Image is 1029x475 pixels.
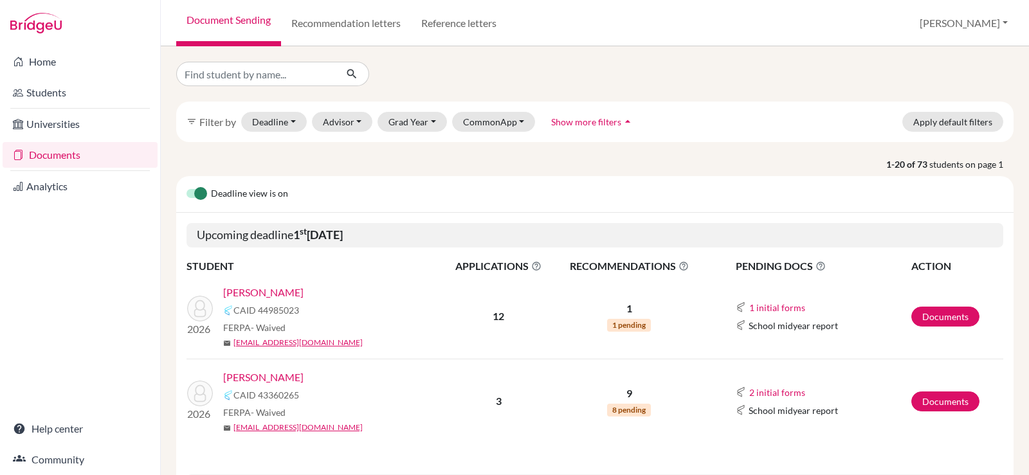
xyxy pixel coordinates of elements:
[293,228,343,242] b: 1 [DATE]
[223,370,304,385] a: [PERSON_NAME]
[223,285,304,300] a: [PERSON_NAME]
[3,174,158,199] a: Analytics
[554,258,704,274] span: RECOMMENDATIONS
[187,321,213,337] p: 2026
[176,62,336,86] input: Find student by name...
[233,337,363,348] a: [EMAIL_ADDRESS][DOMAIN_NAME]
[223,321,286,334] span: FERPA
[3,80,158,105] a: Students
[496,395,502,407] b: 3
[223,424,231,432] span: mail
[187,223,1003,247] h5: Upcoming deadline
[886,157,929,171] strong: 1-20 of 73
[749,300,806,315] button: 1 initial forms
[444,258,553,274] span: APPLICATIONS
[902,112,1003,132] button: Apply default filters
[223,406,286,419] span: FERPA
[241,112,307,132] button: Deadline
[3,142,158,168] a: Documents
[911,391,979,411] a: Documents
[736,320,746,330] img: Common App logo
[621,115,634,128] i: arrow_drop_up
[10,13,62,33] img: Bridge-U
[211,186,288,202] span: Deadline view is on
[607,319,651,332] span: 1 pending
[3,49,158,75] a: Home
[554,386,704,401] p: 9
[223,305,233,316] img: Common App logo
[187,116,197,127] i: filter_list
[251,407,286,418] span: - Waived
[312,112,373,132] button: Advisor
[749,385,806,400] button: 2 initial forms
[300,226,307,237] sup: st
[378,112,447,132] button: Grad Year
[223,339,231,347] span: mail
[914,11,1014,35] button: [PERSON_NAME]
[187,381,213,406] img: Seo, Yejun
[540,112,645,132] button: Show more filtersarrow_drop_up
[223,390,233,400] img: Common App logo
[233,303,299,317] span: CAID 44985023
[493,310,504,322] b: 12
[749,404,838,417] span: School midyear report
[911,307,979,327] a: Documents
[233,422,363,433] a: [EMAIL_ADDRESS][DOMAIN_NAME]
[452,112,536,132] button: CommonApp
[199,116,236,128] span: Filter by
[911,258,1003,274] th: ACTION
[3,416,158,442] a: Help center
[3,447,158,472] a: Community
[736,258,910,274] span: PENDING DOCS
[251,322,286,333] span: - Waived
[736,387,746,397] img: Common App logo
[736,302,746,312] img: Common App logo
[187,296,213,321] img: Ryu, Daniel
[929,157,1014,171] span: students on page 1
[187,406,213,422] p: 2026
[3,111,158,137] a: Universities
[554,301,704,316] p: 1
[551,116,621,127] span: Show more filters
[187,258,444,274] th: STUDENT
[736,405,746,415] img: Common App logo
[749,319,838,332] span: School midyear report
[233,388,299,402] span: CAID 43360265
[607,404,651,417] span: 8 pending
